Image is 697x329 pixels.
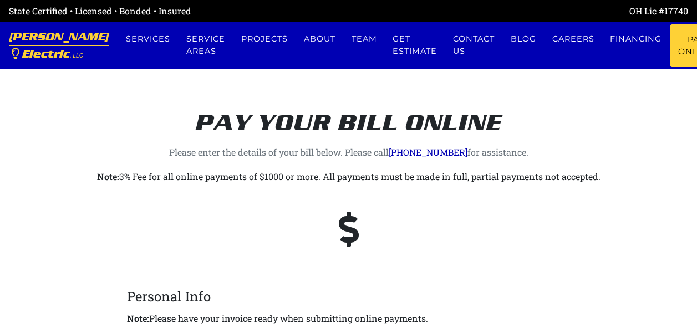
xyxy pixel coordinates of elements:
a: [PHONE_NUMBER] [389,146,467,158]
p: Please have your invoice ready when submitting online payments. [127,311,571,326]
a: Projects [233,24,296,54]
strong: Note: [97,171,119,182]
span: , LLC [70,53,83,59]
p: 3% Fee for all online payments of $1000 or more. All payments must be made in full, partial payme... [41,169,657,184]
a: Financing [602,24,670,54]
div: OH Lic #17740 [349,4,689,18]
h2: Pay your bill online [41,83,657,136]
a: [PERSON_NAME] Electric, LLC [9,22,109,69]
a: Team [343,24,385,54]
strong: Note: [127,312,149,324]
a: Services [118,24,179,54]
a: Careers [544,24,602,54]
a: About [296,24,343,54]
p: Please enter the details of your bill below. Please call for assistance. [41,145,657,160]
a: Service Areas [179,24,233,66]
a: Contact us [445,24,503,66]
legend: Personal Info [127,286,571,306]
a: Blog [502,24,544,54]
div: State Certified • Licensed • Bonded • Insured [9,4,349,18]
a: Get estimate [385,24,445,66]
